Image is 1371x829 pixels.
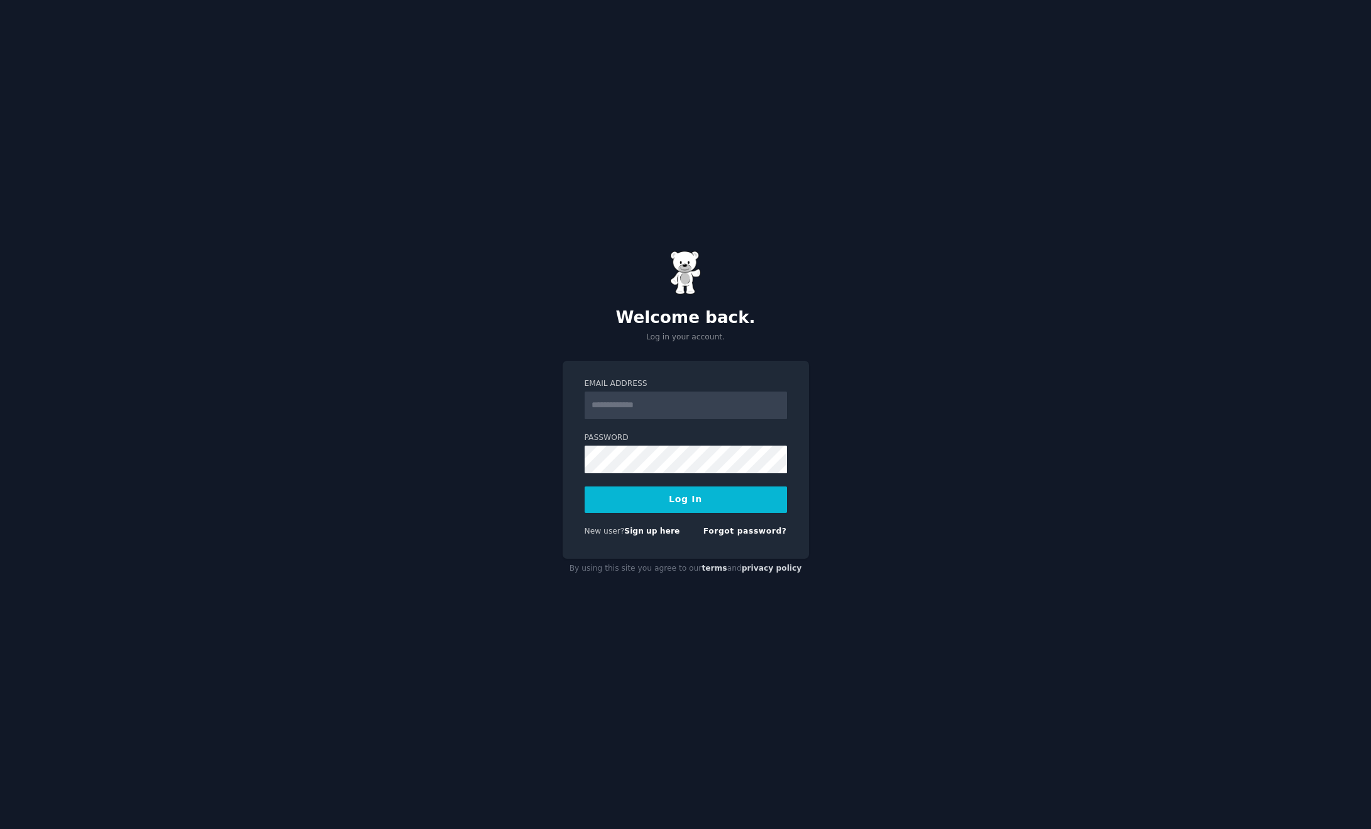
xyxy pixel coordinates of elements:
img: Gummy Bear [670,251,702,295]
button: Log In [585,486,787,513]
label: Email Address [585,378,787,390]
span: New user? [585,527,625,535]
label: Password [585,432,787,444]
a: Sign up here [624,527,680,535]
a: Forgot password? [703,527,787,535]
h2: Welcome back. [563,308,809,328]
a: terms [702,564,727,573]
p: Log in your account. [563,332,809,343]
div: By using this site you agree to our and [563,559,809,579]
a: privacy policy [742,564,802,573]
